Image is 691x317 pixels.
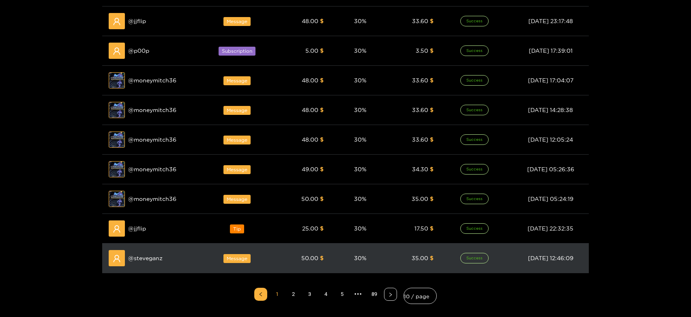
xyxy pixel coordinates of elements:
span: Message [223,165,251,174]
span: [DATE] 05:24:19 [528,196,573,202]
a: 2 [287,288,299,300]
span: 50.00 [301,255,318,261]
span: Success [460,16,489,26]
span: 3.50 [416,47,428,54]
a: 5 [336,288,348,300]
span: $ [430,107,433,113]
span: left [258,292,263,297]
span: $ [430,47,433,54]
span: $ [430,136,433,142]
li: 1 [270,288,283,301]
li: 2 [287,288,300,301]
a: 3 [303,288,315,300]
span: Message [223,136,251,144]
span: 25.00 [302,225,318,231]
span: $ [320,225,324,231]
li: Next 5 Pages [352,288,365,301]
span: 30 % [354,225,367,231]
span: $ [430,225,433,231]
span: Success [460,134,489,145]
span: @ steveganz [128,254,163,263]
span: 33.60 [412,136,428,142]
span: 48.00 [302,18,318,24]
span: right [388,292,393,297]
a: 1 [271,288,283,300]
span: Success [460,223,489,234]
span: Message [223,76,251,85]
span: 10 / page [404,290,436,302]
a: 4 [320,288,332,300]
span: [DATE] 12:46:09 [528,255,573,261]
li: 3 [303,288,316,301]
span: @ moneymitch36 [128,165,176,174]
span: $ [430,255,433,261]
span: 30 % [354,255,367,261]
span: @ moneymitch36 [128,106,176,114]
button: left [254,288,267,301]
span: [DATE] 23:17:48 [528,18,573,24]
span: $ [320,107,324,113]
span: 33.60 [412,18,428,24]
span: 30 % [354,77,367,83]
span: $ [320,47,324,54]
span: 35.00 [412,255,428,261]
span: 30 % [354,196,367,202]
span: 30 % [354,136,367,142]
span: $ [320,136,324,142]
span: $ [320,255,324,261]
span: user [113,17,121,26]
span: Success [460,45,489,56]
span: 48.00 [302,136,318,142]
span: $ [430,18,433,24]
span: $ [320,166,324,172]
span: 30 % [354,107,367,113]
span: [DATE] 12:05:24 [528,136,573,142]
span: @ moneymitch36 [128,76,176,85]
span: [DATE] 17:04:07 [528,77,573,83]
span: 35.00 [412,196,428,202]
li: Previous Page [254,288,267,301]
span: user [113,254,121,263]
button: right [384,288,397,301]
span: @ moneymitch36 [128,135,176,144]
li: Next Page [384,288,397,301]
span: [DATE] 22:32:35 [528,225,573,231]
span: 30 % [354,18,367,24]
span: Message [223,254,251,263]
span: 50.00 [301,196,318,202]
span: $ [430,196,433,202]
a: 89 [368,288,380,300]
span: $ [320,18,324,24]
span: user [113,47,121,55]
span: user [113,225,121,233]
span: 49.00 [302,166,318,172]
span: 30 % [354,166,367,172]
li: 5 [335,288,348,301]
span: @ jjflip [128,224,146,233]
span: [DATE] 14:28:38 [528,107,573,113]
span: 48.00 [302,107,318,113]
span: @ jjflip [128,17,146,26]
span: [DATE] 17:39:01 [529,47,573,54]
span: @ moneymitch36 [128,194,176,203]
span: Success [460,164,489,175]
span: 30 % [354,47,367,54]
span: Success [460,75,489,86]
span: $ [320,196,324,202]
span: ••• [352,288,365,301]
span: 48.00 [302,77,318,83]
span: Message [223,195,251,204]
li: 4 [319,288,332,301]
span: Success [460,253,489,263]
span: [DATE] 05:26:36 [527,166,574,172]
span: $ [320,77,324,83]
span: $ [430,166,433,172]
span: Message [223,17,251,26]
span: Subscription [219,47,255,56]
span: Success [460,105,489,115]
span: $ [430,77,433,83]
span: Tip [230,224,244,233]
span: 5.00 [305,47,318,54]
span: 17.50 [414,225,428,231]
span: Message [223,106,251,115]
